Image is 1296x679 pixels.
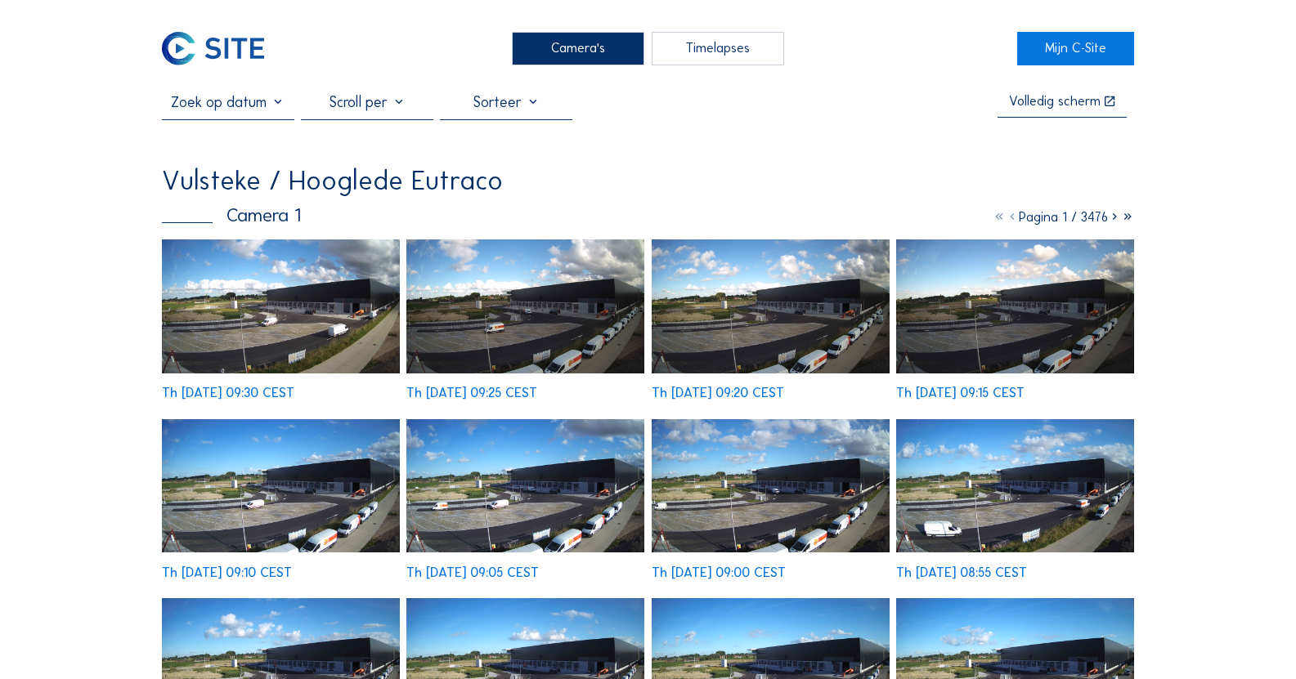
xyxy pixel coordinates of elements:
[162,386,294,400] div: Th [DATE] 09:30 CEST
[896,386,1025,400] div: Th [DATE] 09:15 CEST
[162,566,292,579] div: Th [DATE] 09:10 CEST
[162,32,263,66] img: C-SITE Logo
[162,206,301,225] div: Camera 1
[1009,95,1101,109] div: Volledig scherm
[652,386,784,400] div: Th [DATE] 09:20 CEST
[162,93,294,111] input: Zoek op datum 󰅀
[652,32,784,66] div: Timelapses
[896,419,1134,553] img: image_52699125
[652,239,890,373] img: image_52699807
[406,566,539,579] div: Th [DATE] 09:05 CEST
[1019,209,1108,225] span: Pagina 1 / 3476
[896,566,1027,579] div: Th [DATE] 08:55 CEST
[162,239,400,373] img: image_52700088
[406,386,537,400] div: Th [DATE] 09:25 CEST
[406,419,644,553] img: image_52699400
[652,566,786,579] div: Th [DATE] 09:00 CEST
[162,419,400,553] img: image_52699526
[1017,32,1134,66] a: Mijn C-Site
[652,419,890,553] img: image_52699270
[162,32,279,66] a: C-SITE Logo
[512,32,644,66] div: Camera's
[162,168,503,194] div: Vulsteke / Hooglede Eutraco
[896,239,1134,373] img: image_52699676
[406,239,644,373] img: image_52699949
